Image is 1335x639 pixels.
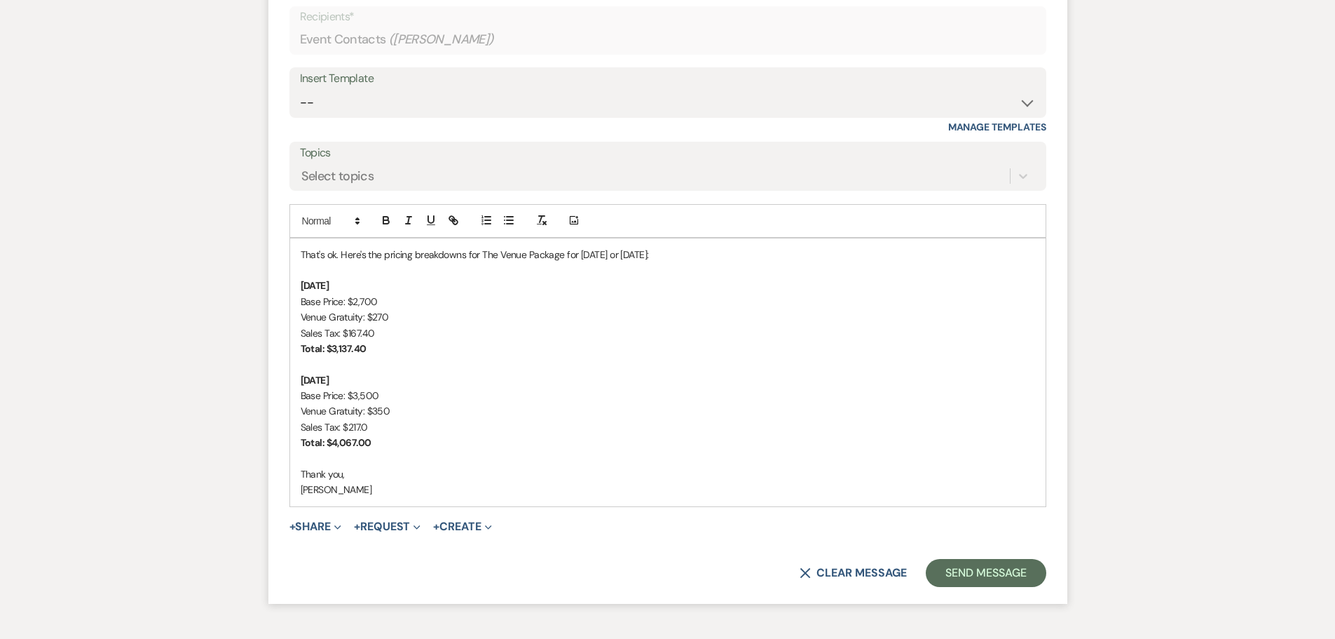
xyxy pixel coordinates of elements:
strong: [DATE] [301,279,329,292]
p: Sales Tax: $217.0 [301,419,1035,435]
button: Send Message [926,559,1046,587]
div: Event Contacts [300,26,1036,53]
span: + [354,521,360,532]
p: Venue Gratuity: $350 [301,403,1035,419]
div: Insert Template [300,69,1036,89]
button: Share [289,521,342,532]
button: Clear message [800,567,906,579]
strong: Total: $4,067.00 [301,436,371,449]
strong: [DATE] [301,374,329,386]
button: Request [354,521,420,532]
p: Base Price: $3,500 [301,388,1035,403]
p: [PERSON_NAME] [301,482,1035,497]
button: Create [433,521,491,532]
span: ( [PERSON_NAME] ) [389,30,494,49]
span: + [289,521,296,532]
label: Topics [300,143,1036,163]
p: Sales Tax: $167.40 [301,325,1035,341]
p: Recipients* [300,8,1036,26]
p: That's ok. Here's the pricing breakdowns for The Venue Package for [DATE] or [DATE]: [301,247,1035,262]
p: Thank you, [301,466,1035,482]
span: + [433,521,439,532]
strong: Total: $3,137.40 [301,342,367,355]
p: Base Price: $2,700 [301,294,1035,309]
a: Manage Templates [948,121,1046,133]
p: Venue Gratuity: $270 [301,309,1035,325]
div: Select topics [301,167,374,186]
